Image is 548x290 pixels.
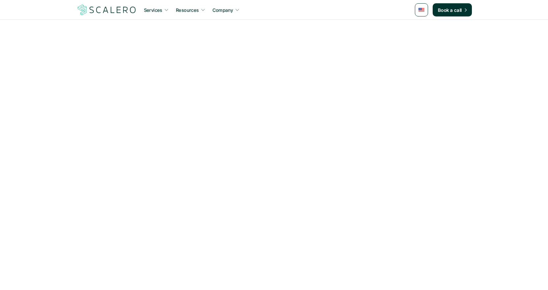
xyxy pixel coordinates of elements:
p: Services [144,7,162,13]
p: Company [213,7,233,13]
a: Back to home [246,177,302,193]
p: Oops! [268,112,280,119]
p: Resources [176,7,199,13]
p: That page can't be found. [240,158,308,167]
a: Book a call [433,3,472,16]
p: Book a call [438,7,462,13]
img: Scalero company logotype [76,4,137,16]
p: Back to home [254,181,289,190]
strong: 404 [257,128,291,150]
